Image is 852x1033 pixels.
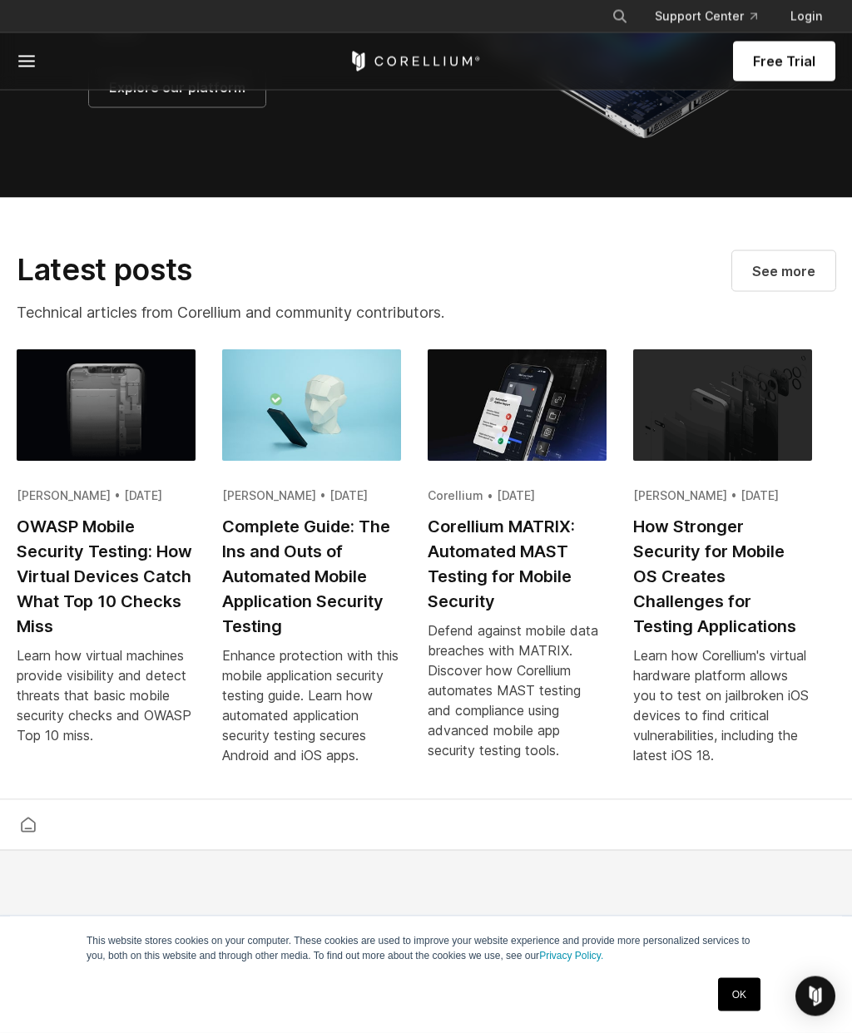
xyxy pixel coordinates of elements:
[633,488,812,505] div: [PERSON_NAME] • [DATE]
[17,251,480,288] h2: Latest posts
[598,2,835,32] div: Navigation Menu
[428,621,607,761] div: Defend against mobile data breaches with MATRIX. Discover how Corellium automates MAST testing an...
[428,515,607,615] h2: Corellium MATRIX: Automated MAST Testing for Mobile Security
[633,515,812,640] h2: How Stronger Security for Mobile OS Creates Challenges for Testing Applications
[539,950,603,961] a: Privacy Policy.
[795,976,835,1016] div: Open Intercom Messenger
[633,350,812,786] a: How Stronger Security for Mobile OS Creates Challenges for Testing Applications [PERSON_NAME] • [...
[17,646,196,746] div: Learn how virtual machines provide visibility and detect threats that basic mobile security check...
[222,646,401,766] div: Enhance protection with this mobile application security testing guide. Learn how automated appli...
[428,350,607,462] img: Corellium MATRIX: Automated MAST Testing for Mobile Security
[733,42,835,82] a: Free Trial
[633,350,812,462] img: How Stronger Security for Mobile OS Creates Challenges for Testing Applications
[428,488,607,505] div: Corellium • [DATE]
[17,515,196,640] h2: OWASP Mobile Security Testing: How Virtual Devices Catch What Top 10 Checks Miss
[752,261,815,281] span: See more
[777,2,835,32] a: Login
[753,52,815,72] span: Free Trial
[87,933,765,963] p: This website stores cookies on your computer. These cookies are used to improve your website expe...
[17,350,196,462] img: OWASP Mobile Security Testing: How Virtual Devices Catch What Top 10 Checks Miss
[641,2,770,32] a: Support Center
[222,488,401,505] div: [PERSON_NAME] • [DATE]
[349,52,481,72] a: Corellium Home
[222,350,401,786] a: Complete Guide: The Ins and Outs of Automated Mobile Application Security Testing [PERSON_NAME] •...
[428,350,607,781] a: Corellium MATRIX: Automated MAST Testing for Mobile Security Corellium • [DATE] Corellium MATRIX:...
[17,350,196,766] a: OWASP Mobile Security Testing: How Virtual Devices Catch What Top 10 Checks Miss [PERSON_NAME] • ...
[17,301,480,324] p: Technical articles from Corellium and community contributors.
[222,515,401,640] h2: Complete Guide: The Ins and Outs of Automated Mobile Application Security Testing
[13,813,43,837] a: Corellium home
[718,978,760,1011] a: OK
[222,350,401,462] img: Complete Guide: The Ins and Outs of Automated Mobile Application Security Testing
[732,251,835,291] a: Visit our blog
[605,2,635,32] button: Search
[633,646,812,766] div: Learn how Corellium's virtual hardware platform allows you to test on jailbroken iOS devices to f...
[17,488,196,505] div: [PERSON_NAME] • [DATE]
